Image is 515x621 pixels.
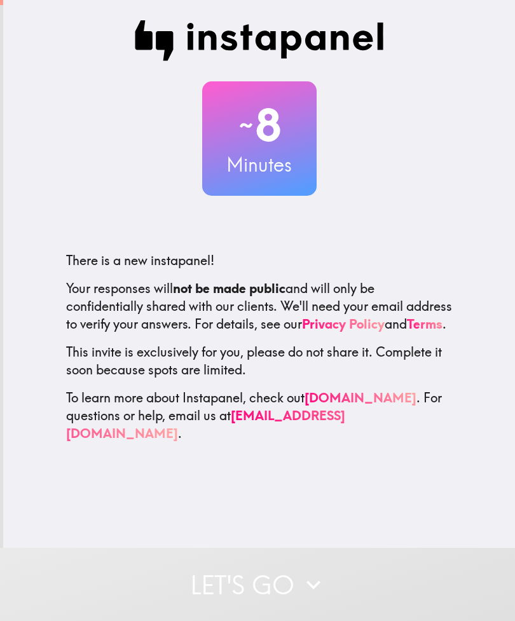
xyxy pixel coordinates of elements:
[202,99,317,151] h2: 8
[202,151,317,178] h3: Minutes
[66,343,453,379] p: This invite is exclusively for you, please do not share it. Complete it soon because spots are li...
[305,390,416,406] a: [DOMAIN_NAME]
[302,316,385,332] a: Privacy Policy
[66,407,345,441] a: [EMAIL_ADDRESS][DOMAIN_NAME]
[407,316,443,332] a: Terms
[66,252,214,268] span: There is a new instapanel!
[173,280,285,296] b: not be made public
[237,106,255,144] span: ~
[135,20,384,61] img: Instapanel
[66,280,453,333] p: Your responses will and will only be confidentially shared with our clients. We'll need your emai...
[66,389,453,442] p: To learn more about Instapanel, check out . For questions or help, email us at .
